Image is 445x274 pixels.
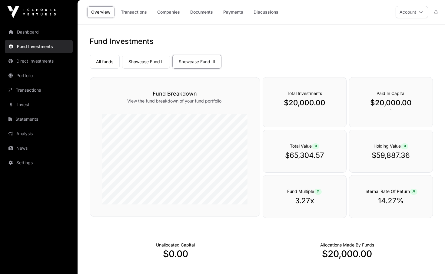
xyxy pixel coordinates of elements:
[290,143,319,148] span: Total Value
[275,196,334,206] p: 3.27x
[261,248,433,259] p: $20,000.00
[90,55,120,69] a: All funds
[122,55,170,69] a: Showcase Fund II
[90,248,261,259] p: $0.00
[5,113,73,126] a: Statements
[117,6,151,18] a: Transactions
[5,69,73,82] a: Portfolio
[5,40,73,53] a: Fund Investments
[5,127,73,140] a: Analysis
[287,189,322,194] span: Fund Multiple
[102,90,248,98] h3: Fund Breakdown
[361,98,420,108] p: $20,000.00
[5,25,73,39] a: Dashboard
[374,143,408,148] span: Holding Value
[172,55,221,69] a: Showcase Fund III
[361,151,420,160] p: $59,887.36
[90,37,433,46] h1: Fund Investments
[364,189,417,194] span: Internal Rate Of Return
[361,196,420,206] p: 14.27%
[275,98,334,108] p: $20,000.00
[396,6,428,18] button: Account
[7,6,56,18] img: Icehouse Ventures Logo
[287,91,322,96] span: Total Investments
[102,98,248,104] p: View the fund breakdown of your fund portfolio.
[5,142,73,155] a: News
[377,91,405,96] span: Paid In Capital
[156,242,195,248] p: Cash not yet allocated
[5,54,73,68] a: Direct Investments
[320,242,374,248] p: Capital Deployed Into Companies
[5,156,73,169] a: Settings
[349,77,433,127] div: `
[250,6,282,18] a: Discussions
[186,6,217,18] a: Documents
[219,6,247,18] a: Payments
[87,6,115,18] a: Overview
[275,151,334,160] p: $65,304.57
[153,6,184,18] a: Companies
[5,83,73,97] a: Transactions
[5,98,73,111] a: Invest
